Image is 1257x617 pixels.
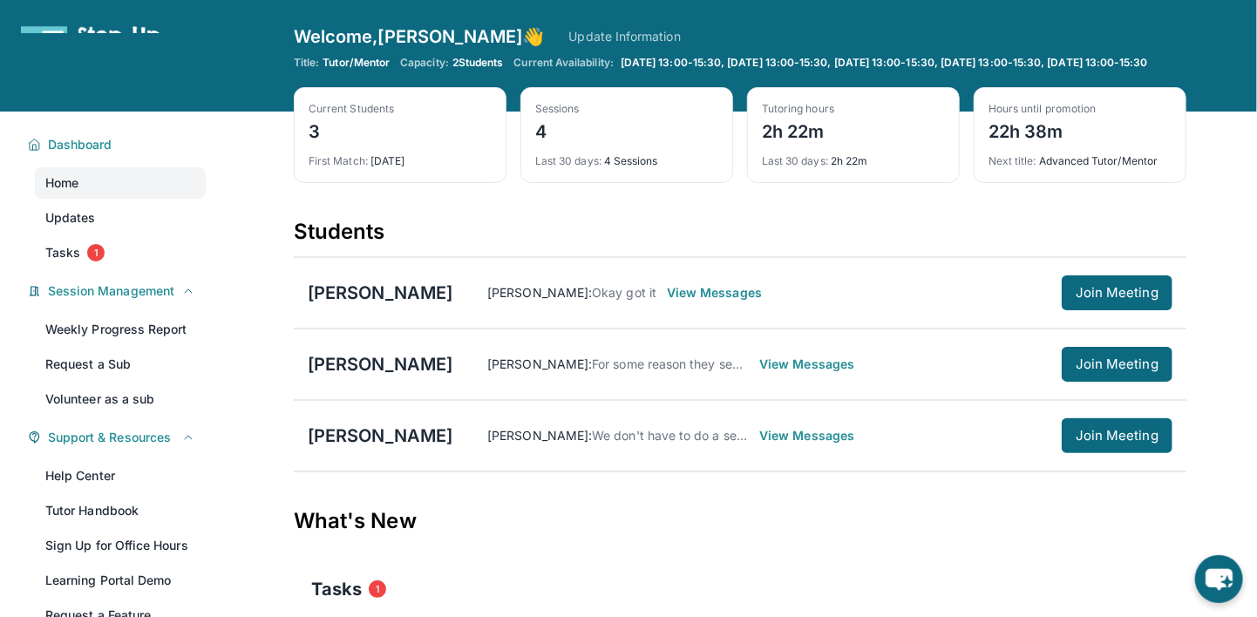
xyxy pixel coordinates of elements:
div: 2h 22m [762,144,945,168]
div: Advanced Tutor/Mentor [989,144,1172,168]
span: Tutor/Mentor [323,56,390,70]
span: [DATE] 13:00-15:30, [DATE] 13:00-15:30, [DATE] 13:00-15:30, [DATE] 13:00-15:30, [DATE] 13:00-15:30 [621,56,1148,70]
a: Tasks1 [35,237,206,268]
div: 4 Sessions [535,144,718,168]
div: Current Students [309,102,394,116]
button: Dashboard [41,136,195,153]
button: chat-button [1195,555,1243,603]
a: Learning Portal Demo [35,565,206,596]
a: Sign Up for Office Hours [35,530,206,561]
div: [PERSON_NAME] [308,352,452,376]
div: Students [294,218,1186,256]
img: Chevron Right [681,28,698,45]
span: View Messages [759,356,875,373]
div: [PERSON_NAME] [308,281,452,305]
img: Chevron-Right [861,357,875,371]
span: Last 30 days : [535,154,601,167]
img: logo [21,24,166,73]
a: Update Information [569,28,698,45]
span: [PERSON_NAME] : [487,428,592,443]
span: Support & Resources [48,429,171,446]
span: For some reason they sent me a message that I got the students again [592,356,998,371]
span: View Messages [759,427,875,444]
div: [PERSON_NAME] [308,424,452,448]
span: Welcome, [PERSON_NAME] 👋 [294,24,545,49]
div: 4 [535,116,580,144]
span: 1 [87,244,105,261]
a: Tutor Handbook [35,495,206,526]
a: Request a Sub [35,349,206,380]
span: Join Meeting [1076,359,1158,370]
div: 2h 22m [762,116,834,144]
button: Join Meeting [1062,418,1172,453]
button: Join Meeting [1062,275,1172,310]
span: Join Meeting [1076,288,1158,298]
button: Session Management [41,282,195,300]
a: Home [35,167,206,199]
button: Support & Resources [41,429,195,446]
a: [DATE] 13:00-15:30, [DATE] 13:00-15:30, [DATE] 13:00-15:30, [DATE] 13:00-15:30, [DATE] 13:00-15:30 [617,56,1152,70]
a: Updates [35,202,206,234]
span: Last 30 days : [762,154,828,167]
img: card [924,102,945,123]
span: Dashboard [48,136,112,153]
span: Tasks [45,244,80,261]
a: Help Center [35,460,206,492]
button: Join Meeting [1062,347,1172,382]
span: View Messages [667,284,783,302]
span: [PERSON_NAME] : [487,356,592,371]
div: Sessions [535,102,580,116]
span: 1 [369,580,386,598]
img: Chevron-Right [769,286,783,300]
span: First Match : [309,154,368,167]
div: 22h 38m [989,116,1096,144]
span: 2 Students [452,56,504,70]
img: card [476,102,492,116]
div: What's New [294,483,1186,559]
span: Home [45,174,78,192]
span: Next title : [989,154,1036,167]
div: 3 [309,116,394,144]
span: Updates [45,209,96,227]
div: Hours until promotion [989,102,1096,116]
span: [PERSON_NAME] : [487,285,592,300]
a: Volunteer as a sub [35,383,206,415]
span: Title: [294,56,319,70]
span: Join Meeting [1076,431,1158,441]
img: card [1151,102,1172,123]
span: Session Management [48,282,174,300]
span: We don't have to do a session with your son I'm saying we can open up and have a video visit [592,428,1133,443]
img: card [699,102,718,118]
a: Weekly Progress Report [35,314,206,345]
div: Tutoring hours [762,102,834,116]
span: Tasks [311,577,362,601]
div: [DATE] [309,144,492,168]
span: Current Availability: [514,56,614,70]
span: Okay got it [592,285,656,300]
span: Capacity: [400,56,449,70]
img: Chevron-Right [861,429,875,443]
